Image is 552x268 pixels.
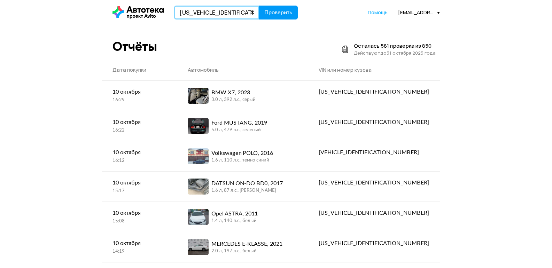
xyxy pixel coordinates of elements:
div: Автомобиль [188,66,298,73]
div: 14:19 [112,249,167,255]
div: 1.4 л, 140 л.c., белый [211,218,258,224]
div: [US_VEHICLE_IDENTIFICATION_NUMBER] [319,88,429,96]
div: [US_VEHICLE_IDENTIFICATION_NUMBER] [319,239,429,247]
div: Ford MUSTANG, 2019 [211,119,267,127]
a: [US_VEHICLE_IDENTIFICATION_NUMBER] [308,81,440,103]
input: VIN, госномер, номер кузова [174,6,259,19]
div: 16:29 [112,97,167,103]
div: Отчёты [112,39,157,54]
a: 10 октября16:29 [102,81,178,110]
div: 16:12 [112,158,167,164]
a: [US_VEHICLE_IDENTIFICATION_NUMBER] [308,111,440,133]
div: Opel ASTRA, 2011 [211,210,258,218]
a: Opel ASTRA, 20111.4 л, 140 л.c., белый [177,202,308,232]
div: 10 октября [112,209,167,217]
div: Volkswagen POLO, 2016 [211,149,273,157]
div: 16:22 [112,127,167,134]
a: 10 октября16:12 [102,141,178,171]
div: 10 октября [112,239,167,247]
div: 15:17 [112,188,167,194]
a: [US_VEHICLE_IDENTIFICATION_NUMBER] [308,172,440,194]
a: Volkswagen POLO, 20161.6 л, 110 л.c., темно синий [177,141,308,171]
span: Проверить [264,10,292,15]
div: Дата покупки [112,66,167,73]
div: [US_VEHICLE_IDENTIFICATION_NUMBER] [319,209,429,217]
div: [VEHICLE_IDENTIFICATION_NUMBER] [319,148,429,157]
div: BMW X7, 2023 [211,88,256,97]
div: 1.6 л, 87 л.c., [PERSON_NAME] [211,188,283,194]
div: 10 октября [112,179,167,187]
a: Помощь [368,9,388,16]
div: 3.0 л, 392 л.c., серый [211,97,256,103]
div: 10 октября [112,148,167,157]
a: [VEHICLE_IDENTIFICATION_NUMBER] [308,141,440,164]
div: 15:08 [112,218,167,224]
a: 10 октября15:08 [102,202,178,231]
a: [US_VEHICLE_IDENTIFICATION_NUMBER] [308,202,440,224]
button: Проверить [259,6,298,19]
div: 5.0 л, 479 л.c., зеленый [211,127,267,133]
div: 10 октября [112,88,167,96]
a: BMW X7, 20233.0 л, 392 л.c., серый [177,81,308,111]
div: Действуют до 31 октября 2025 года [354,49,436,56]
div: Осталась 581 проверка из 850 [354,42,436,49]
a: MERCEDES E-KLASSE, 20212.0 л, 197 л.c., белый [177,232,308,262]
a: DATSUN ON-DO BD0, 20171.6 л, 87 л.c., [PERSON_NAME] [177,172,308,202]
a: 10 октября14:19 [102,232,178,262]
a: 10 октября16:22 [102,111,178,141]
div: DATSUN ON-DO BD0, 2017 [211,179,283,188]
div: 10 октября [112,118,167,126]
div: [US_VEHICLE_IDENTIFICATION_NUMBER] [319,179,429,187]
div: 1.6 л, 110 л.c., темно синий [211,157,273,164]
a: [US_VEHICLE_IDENTIFICATION_NUMBER] [308,232,440,254]
div: MERCEDES E-KLASSE, 2021 [211,240,282,248]
a: 10 октября15:17 [102,172,178,201]
div: VIN или номер кузова [319,66,429,73]
div: 2.0 л, 197 л.c., белый [211,248,282,254]
a: Ford MUSTANG, 20195.0 л, 479 л.c., зеленый [177,111,308,141]
div: [US_VEHICLE_IDENTIFICATION_NUMBER] [319,118,429,126]
div: [EMAIL_ADDRESS][DOMAIN_NAME] [398,9,440,16]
